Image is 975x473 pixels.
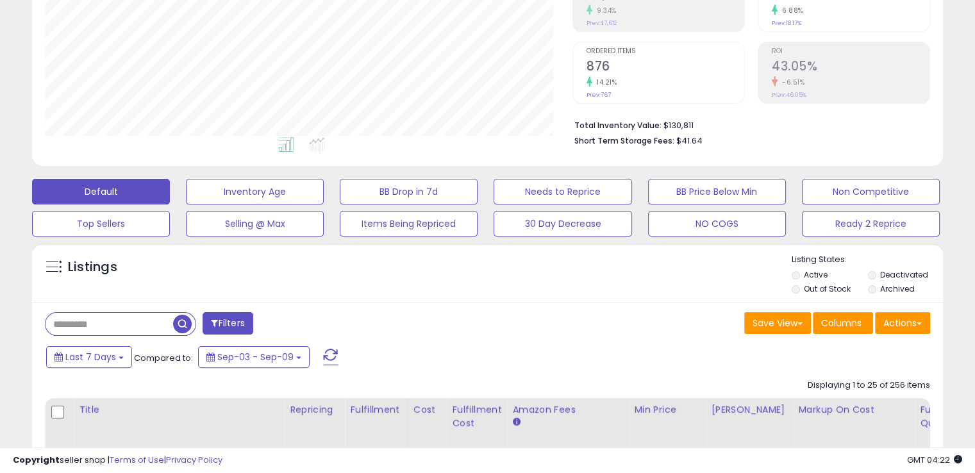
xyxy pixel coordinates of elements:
button: Sep-03 - Sep-09 [198,346,310,368]
button: Inventory Age [186,179,324,204]
div: seller snap | | [13,454,222,467]
div: [PERSON_NAME] [711,403,787,417]
small: -6.51% [778,78,804,87]
div: Fulfillable Quantity [920,403,964,430]
span: Sep-03 - Sep-09 [217,351,294,363]
b: Total Inventory Value: [574,120,662,131]
button: Actions [875,312,930,334]
div: Cost [413,403,442,417]
div: Min Price [634,403,700,417]
div: Fulfillment Cost [452,403,501,430]
small: Prev: 767 [587,91,611,99]
button: BB Price Below Min [648,179,786,204]
small: 14.21% [592,78,617,87]
span: Compared to: [134,352,193,364]
button: Columns [813,312,873,334]
button: Default [32,179,170,204]
button: Filters [203,312,253,335]
button: Needs to Reprice [494,179,631,204]
h2: 43.05% [772,59,929,76]
span: Last 7 Days [65,351,116,363]
small: Amazon Fees. [512,417,520,428]
button: Last 7 Days [46,346,132,368]
span: Columns [821,317,862,329]
span: ROI [772,48,929,55]
div: Repricing [290,403,339,417]
button: Save View [744,312,811,334]
button: 30 Day Decrease [494,211,631,236]
div: Fulfillment [350,403,402,417]
a: Terms of Use [110,454,164,466]
div: Displaying 1 to 25 of 256 items [808,379,930,392]
button: Selling @ Max [186,211,324,236]
div: Amazon Fees [512,403,623,417]
label: Archived [879,283,914,294]
button: NO COGS [648,211,786,236]
button: BB Drop in 7d [340,179,478,204]
span: Ordered Items [587,48,744,55]
h2: 876 [587,59,744,76]
a: Privacy Policy [166,454,222,466]
h5: Listings [68,258,117,276]
strong: Copyright [13,454,60,466]
span: $41.64 [676,135,703,147]
span: 2025-09-17 04:22 GMT [907,454,962,466]
div: Markup on Cost [798,403,909,417]
div: Title [79,403,279,417]
button: Top Sellers [32,211,170,236]
button: Items Being Repriced [340,211,478,236]
small: Prev: 46.05% [772,91,806,99]
label: Out of Stock [804,283,851,294]
th: The percentage added to the cost of goods (COGS) that forms the calculator for Min & Max prices. [793,398,915,449]
button: Non Competitive [802,179,940,204]
li: $130,811 [574,117,921,132]
b: Short Term Storage Fees: [574,135,674,146]
button: Ready 2 Reprice [802,211,940,236]
label: Active [804,269,828,280]
p: Listing States: [792,254,943,266]
label: Deactivated [879,269,928,280]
